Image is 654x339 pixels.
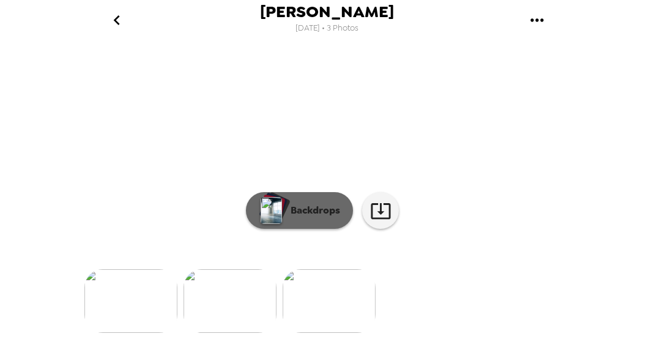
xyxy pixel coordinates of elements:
img: gallery [283,269,376,333]
img: gallery [84,269,177,333]
p: Backdrops [284,203,340,218]
span: [PERSON_NAME] [260,4,394,20]
img: gallery [184,269,277,333]
button: Backdrops [246,192,353,229]
span: [DATE] • 3 Photos [295,20,359,37]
